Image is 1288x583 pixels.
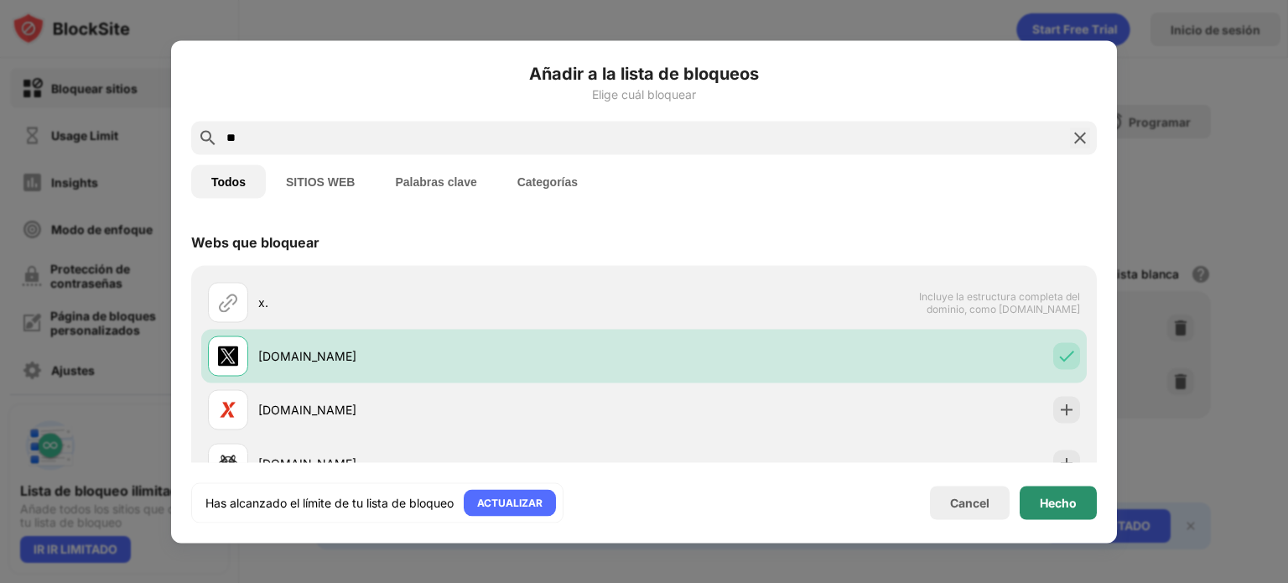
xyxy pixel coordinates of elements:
[191,60,1097,86] h6: Añadir a la lista de bloqueos
[1040,496,1077,509] div: Hecho
[191,233,319,250] div: Webs que bloquear
[950,496,989,510] div: Cancel
[258,347,644,365] div: [DOMAIN_NAME]
[1070,128,1090,148] img: search-close
[907,289,1080,315] span: Incluye la estructura completa del dominio, como [DOMAIN_NAME]
[191,87,1097,101] div: Elige cuál bloquear
[218,292,238,312] img: url.svg
[258,401,644,419] div: [DOMAIN_NAME]
[205,494,454,511] div: Has alcanzado el límite de tu lista de bloqueo
[191,164,266,198] button: Todos
[258,455,644,472] div: [DOMAIN_NAME]
[218,453,238,473] img: favicons
[218,346,238,366] img: favicons
[198,128,218,148] img: search.svg
[218,399,238,419] img: favicons
[258,294,644,311] div: x.
[375,164,496,198] button: Palabras clave
[477,494,543,511] div: ACTUALIZAR
[266,164,375,198] button: SITIOS WEB
[497,164,598,198] button: Categorías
